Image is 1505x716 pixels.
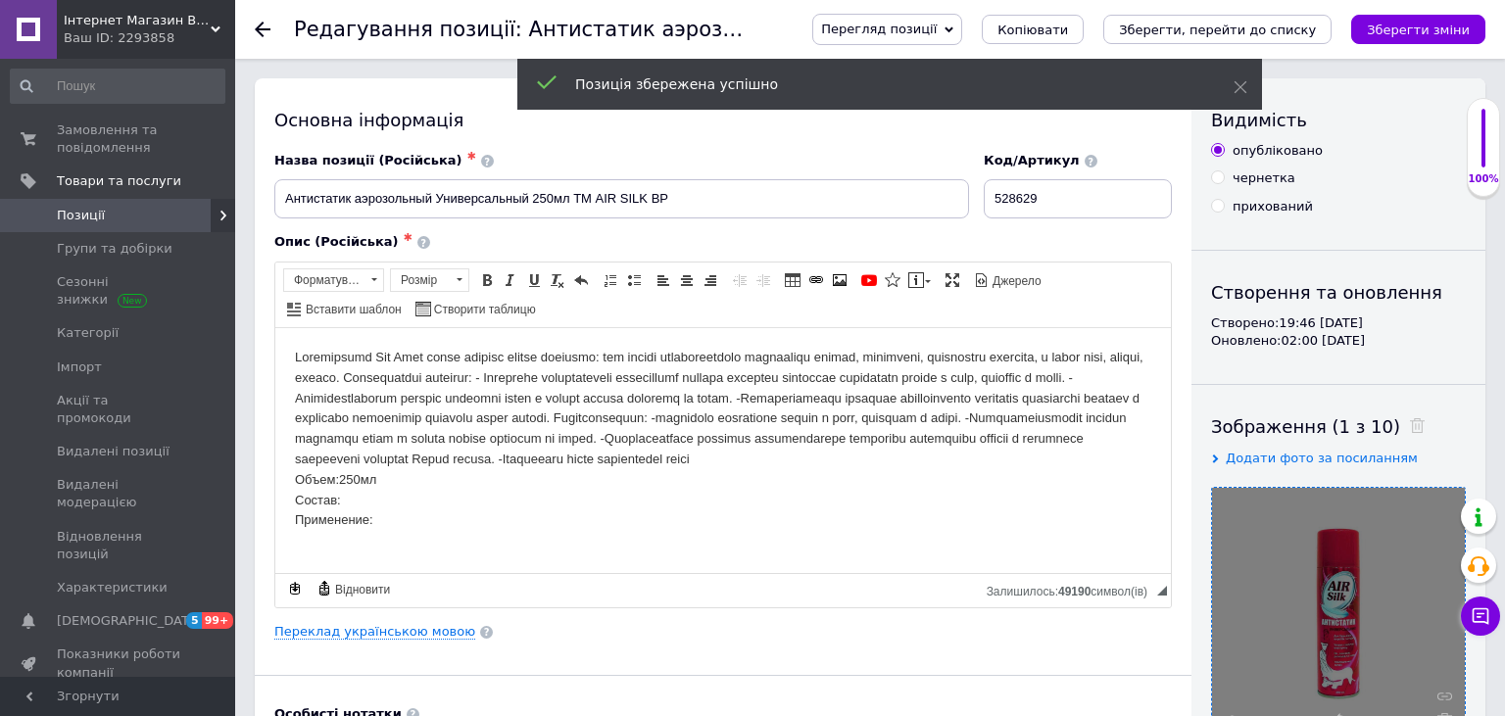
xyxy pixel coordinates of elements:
div: Повернутися назад [255,22,270,37]
a: По лівому краю [653,269,674,291]
span: Видалені позиції [57,443,170,460]
span: Створити таблицю [431,302,536,318]
a: Курсив (Ctrl+I) [500,269,521,291]
span: ✱ [404,231,413,244]
a: Зробити резервну копію зараз [284,578,306,599]
div: чернетка [1233,169,1295,187]
a: Джерело [971,269,1044,291]
div: Ваш ID: 2293858 [64,29,235,47]
i: Зберегти, перейти до списку [1119,23,1316,37]
span: Товари та послуги [57,172,181,190]
a: Таблиця [782,269,803,291]
div: опубліковано [1233,142,1323,160]
span: Потягніть для зміни розмірів [1157,586,1167,596]
a: Вставити іконку [882,269,903,291]
span: Характеристики [57,579,168,597]
span: Відновити [332,582,390,598]
button: Зберегти зміни [1351,15,1485,44]
button: Копіювати [982,15,1084,44]
span: 5 [186,612,202,629]
a: Жирний (Ctrl+B) [476,269,498,291]
div: 100% [1468,172,1499,186]
span: Додати фото за посиланням [1226,451,1418,465]
span: Категорії [57,324,119,342]
div: Створено: 19:46 [DATE] [1211,314,1466,332]
div: 100% Якість заповнення [1467,98,1500,197]
a: По правому краю [700,269,721,291]
div: Видимість [1211,108,1466,132]
a: Відновити [314,578,393,599]
a: По центру [676,269,698,291]
span: Перегляд позиції [821,22,937,36]
i: Зберегти зміни [1367,23,1470,37]
a: Зображення [829,269,850,291]
div: Зображення (1 з 10) [1211,414,1466,439]
a: Видалити форматування [547,269,568,291]
div: Створення та оновлення [1211,280,1466,305]
span: Джерело [990,273,1042,290]
span: Сезонні знижки [57,273,181,309]
a: Додати відео з YouTube [858,269,880,291]
span: ✱ [467,150,476,163]
div: прихований [1233,198,1313,215]
a: Вставити/Редагувати посилання (Ctrl+L) [805,269,827,291]
span: Розмір [391,269,450,291]
span: Позиції [57,207,105,224]
input: Пошук [10,69,225,104]
a: Переклад українською мовою [274,624,475,640]
span: Групи та добірки [57,240,172,258]
div: Позиція збережена успішно [575,74,1185,94]
a: Підкреслений (Ctrl+U) [523,269,545,291]
button: Чат з покупцем [1461,597,1500,636]
span: Показники роботи компанії [57,645,181,681]
span: 99+ [202,612,234,629]
span: Форматування [284,269,364,291]
span: Видалені модерацією [57,476,181,511]
span: Відновлення позицій [57,528,181,563]
button: Зберегти, перейти до списку [1103,15,1332,44]
div: Кiлькiсть символiв [987,580,1157,598]
span: Копіювати [997,23,1068,37]
input: Наприклад, H&M жіноча сукня зелена 38 розмір вечірня максі з блискітками [274,179,969,218]
span: Замовлення та повідомлення [57,121,181,157]
div: Основна інформація [274,108,1172,132]
span: Вставити шаблон [303,302,402,318]
span: Опис (Російська) [274,234,399,249]
a: Розмір [390,268,469,292]
a: Вставити повідомлення [905,269,934,291]
span: 49190 [1058,585,1091,598]
a: Збільшити відступ [752,269,774,291]
span: Імпорт [57,358,102,376]
span: [DEMOGRAPHIC_DATA] [57,612,202,630]
div: Оновлено: 02:00 [DATE] [1211,332,1466,350]
span: Код/Артикул [984,153,1080,167]
a: Створити таблицю [413,298,539,319]
a: Вставити/видалити нумерований список [600,269,621,291]
a: Зменшити відступ [729,269,751,291]
span: Інтернет Магазин BuyPlace [64,12,211,29]
a: Максимізувати [942,269,963,291]
iframe: Редактор, 99F5D5F2-8405-4BE6-A1F3-AC193679616E [275,328,1171,573]
span: Назва позиції (Російська) [274,153,462,167]
h1: Редагування позиції: Антистатик аэрозольный Универсальный 250мл ТМ AIR SILK BP [294,18,1215,41]
a: Повернути (Ctrl+Z) [570,269,592,291]
span: Акції та промокоди [57,392,181,427]
a: Форматування [283,268,384,292]
a: Вставити/видалити маркований список [623,269,645,291]
a: Вставити шаблон [284,298,405,319]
